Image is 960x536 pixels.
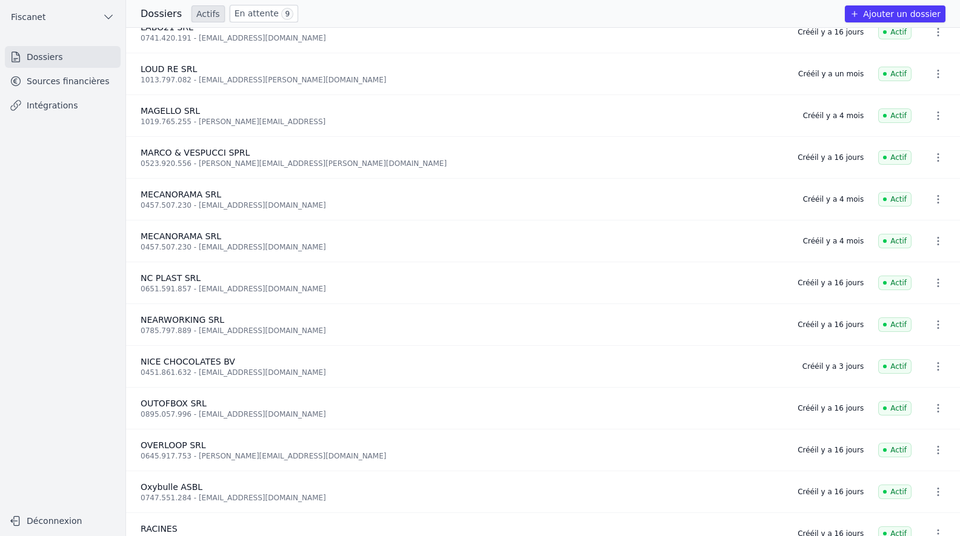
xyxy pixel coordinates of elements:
a: Dossiers [5,46,121,68]
span: Actif [878,234,912,248]
div: 0651.591.857 - [EMAIL_ADDRESS][DOMAIN_NAME] [141,284,783,294]
div: Créé il y a 16 jours [798,403,864,413]
button: Fiscanet [5,7,121,27]
div: Créé il y a 4 mois [803,194,864,204]
span: 9 [281,8,293,20]
span: Actif [878,108,912,123]
div: Créé il y a 3 jours [802,362,864,371]
div: 0523.920.556 - [PERSON_NAME][EMAIL_ADDRESS][PERSON_NAME][DOMAIN_NAME] [141,159,783,168]
span: Actif [878,317,912,332]
span: OUTOFBOX SRL [141,399,207,408]
div: Créé il y a 16 jours [798,320,864,329]
div: Créé il y a 16 jours [798,445,864,455]
span: Actif [878,443,912,457]
span: Fiscanet [11,11,45,23]
span: MECANORAMA SRL [141,190,221,199]
div: 0741.420.191 - [EMAIL_ADDRESS][DOMAIN_NAME] [141,33,783,43]
div: Créé il y a 4 mois [803,111,864,121]
div: 0895.057.996 - [EMAIL_ADDRESS][DOMAIN_NAME] [141,409,783,419]
span: Actif [878,67,912,81]
span: Actif [878,401,912,415]
div: 1013.797.082 - [EMAIL_ADDRESS][PERSON_NAME][DOMAIN_NAME] [141,75,784,85]
span: Actif [878,276,912,290]
span: NC PLAST SRL [141,273,201,283]
div: Créé il y a 16 jours [798,27,864,37]
div: 0457.507.230 - [EMAIL_ADDRESS][DOMAIN_NAME] [141,242,788,252]
div: 1019.765.255 - [PERSON_NAME][EMAIL_ADDRESS] [141,117,788,127]
span: NICE CHOCOLATES BV [141,357,235,366]
button: Déconnexion [5,511,121,531]
div: 0785.797.889 - [EMAIL_ADDRESS][DOMAIN_NAME] [141,326,783,336]
span: MECANORAMA SRL [141,231,221,241]
span: MAGELLO SRL [141,106,200,116]
span: NEARWORKING SRL [141,315,224,325]
span: MARCO & VESPUCCI SPRL [141,148,250,157]
button: Ajouter un dossier [845,5,945,22]
span: Actif [878,359,912,374]
div: 0645.917.753 - [PERSON_NAME][EMAIL_ADDRESS][DOMAIN_NAME] [141,451,783,461]
div: Créé il y a un mois [798,69,864,79]
span: Oxybulle ASBL [141,482,202,492]
span: RACINES [141,524,178,534]
a: Sources financières [5,70,121,92]
span: LOUD RE SRL [141,64,197,74]
div: 0747.551.284 - [EMAIL_ADDRESS][DOMAIN_NAME] [141,493,783,503]
div: 0457.507.230 - [EMAIL_ADDRESS][DOMAIN_NAME] [141,200,788,210]
a: En attente 9 [230,5,298,22]
h3: Dossiers [141,7,182,21]
span: Actif [878,150,912,165]
span: OVERLOOP SRL [141,440,206,450]
span: Actif [878,485,912,499]
span: Actif [878,192,912,207]
a: Intégrations [5,94,121,116]
span: Actif [878,25,912,39]
div: Créé il y a 16 jours [798,278,864,288]
div: Créé il y a 16 jours [798,487,864,497]
div: Créé il y a 16 jours [798,153,864,162]
a: Actifs [192,5,225,22]
div: Créé il y a 4 mois [803,236,864,246]
div: 0451.861.632 - [EMAIL_ADDRESS][DOMAIN_NAME] [141,368,788,377]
